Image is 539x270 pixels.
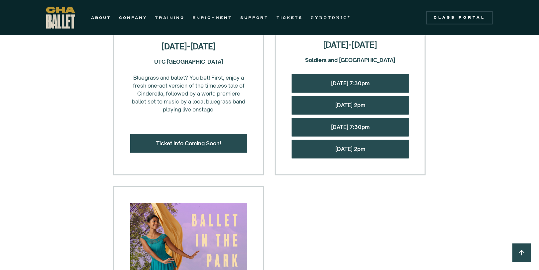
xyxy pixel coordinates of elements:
strong: [DATE]-[DATE] [162,41,216,51]
a: [DATE] 7:30pm [331,124,370,130]
a: [DATE] 2pm [335,102,365,108]
a: [DATE] 2pm [335,146,365,152]
strong: Soldiers and [GEOGRAPHIC_DATA] [305,57,395,63]
a: [DATE] 7:30pm [331,80,370,87]
div: Bluegrass and ballet? You bet! First, enjoy a fresh one-act version of the timeless tale of Cinde... [130,58,247,113]
a: GYROTONIC® [311,14,351,22]
a: home [46,7,75,29]
a: TICKETS [276,14,303,22]
a: COMPANY [119,14,147,22]
strong: UTC [GEOGRAPHIC_DATA] [155,58,223,65]
a: Class Portal [426,11,493,24]
strong: GYROTONIC [311,15,348,20]
a: SUPPORT [240,14,269,22]
h4: [DATE]-[DATE] [292,39,409,50]
a: ENRICHMENT [192,14,232,22]
div: Class Portal [430,15,489,20]
a: ABOUT [91,14,111,22]
sup: ® [348,15,351,18]
a: TRAINING [155,14,184,22]
a: Ticket Info Coming Soon! [157,140,221,147]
